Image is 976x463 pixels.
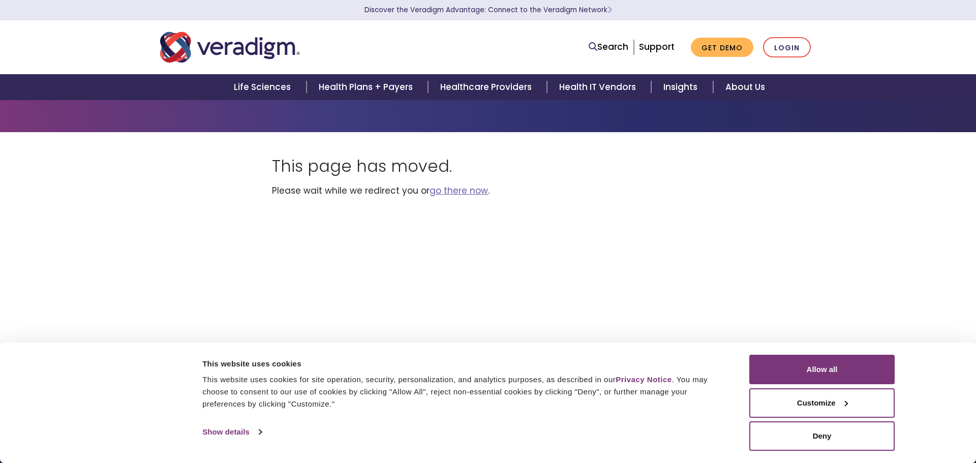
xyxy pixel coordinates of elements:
[202,358,726,370] div: This website uses cookies
[589,40,628,54] a: Search
[749,388,895,418] button: Customize
[547,74,651,100] a: Health IT Vendors
[307,74,428,100] a: Health Plans + Payers
[607,5,612,15] span: Learn More
[616,375,672,384] a: Privacy Notice
[202,424,261,440] a: Show details
[763,37,811,58] a: Login
[639,41,675,53] a: Support
[430,184,488,197] a: go there now
[691,38,753,57] a: Get Demo
[713,74,777,100] a: About Us
[749,421,895,451] button: Deny
[222,74,306,100] a: Life Sciences
[272,157,704,176] h1: This page has moved.
[202,374,726,410] div: This website uses cookies for site operation, security, personalization, and analytics purposes, ...
[428,74,547,100] a: Healthcare Providers
[651,74,713,100] a: Insights
[364,5,612,15] a: Discover the Veradigm Advantage: Connect to the Veradigm NetworkLearn More
[272,184,704,198] p: Please wait while we redirect you or .
[160,30,300,64] img: Veradigm logo
[749,355,895,384] button: Allow all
